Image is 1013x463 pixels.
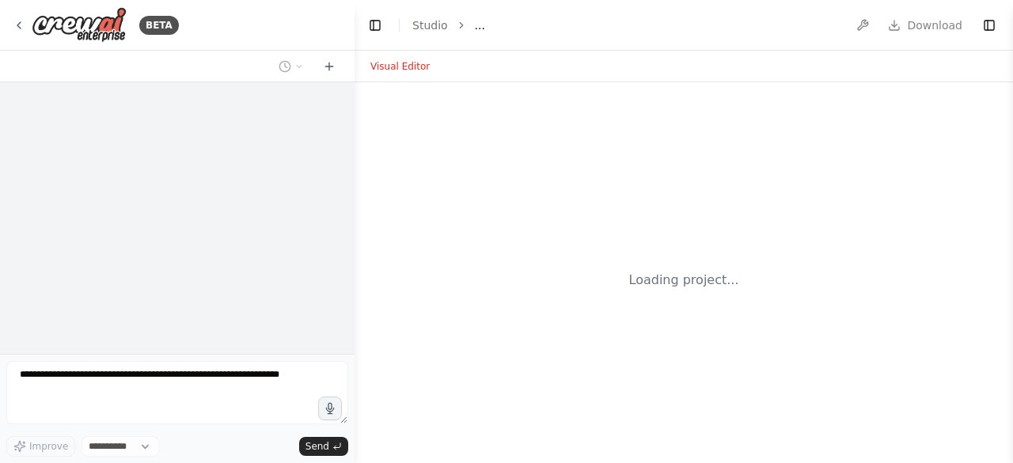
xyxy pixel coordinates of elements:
nav: breadcrumb [412,17,485,33]
button: Send [299,437,348,456]
button: Show right sidebar [978,14,1000,36]
button: Start a new chat [317,57,342,76]
img: Logo [32,7,127,43]
button: Visual Editor [361,57,439,76]
span: Improve [29,440,68,453]
button: Switch to previous chat [272,57,310,76]
a: Studio [412,19,448,32]
button: Hide left sidebar [364,14,386,36]
span: ... [475,17,485,33]
button: Click to speak your automation idea [318,397,342,420]
div: BETA [139,16,179,35]
div: Loading project... [629,271,739,290]
span: Send [305,440,329,453]
button: Improve [6,436,75,457]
